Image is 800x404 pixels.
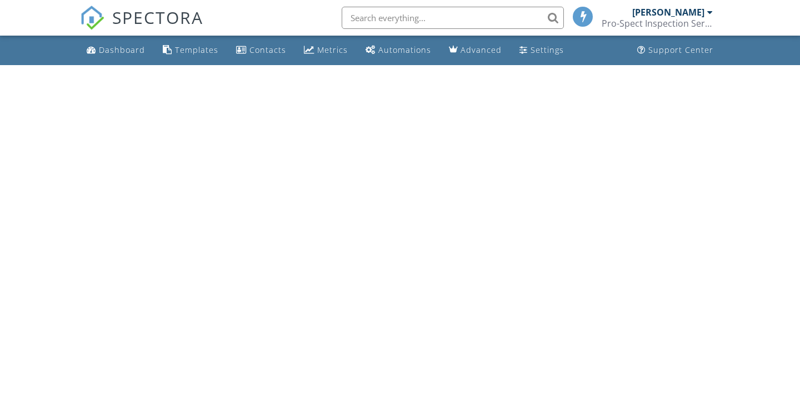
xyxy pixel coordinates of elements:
[648,45,713,55] div: Support Center
[531,45,564,55] div: Settings
[602,18,713,29] div: Pro-Spect Inspection Services Jacksonville Division
[361,40,436,61] a: Automations (Basic)
[249,45,286,55] div: Contacts
[99,45,145,55] div: Dashboard
[82,40,149,61] a: Dashboard
[632,7,704,18] div: [PERSON_NAME]
[158,40,223,61] a: Templates
[232,40,291,61] a: Contacts
[444,40,506,61] a: Advanced
[80,15,203,38] a: SPECTORA
[342,7,564,29] input: Search everything...
[175,45,218,55] div: Templates
[378,45,431,55] div: Automations
[299,40,352,61] a: Metrics
[633,40,718,61] a: Support Center
[461,45,502,55] div: Advanced
[112,6,203,29] span: SPECTORA
[515,40,568,61] a: Settings
[80,6,104,30] img: The Best Home Inspection Software - Spectora
[317,45,348,55] div: Metrics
